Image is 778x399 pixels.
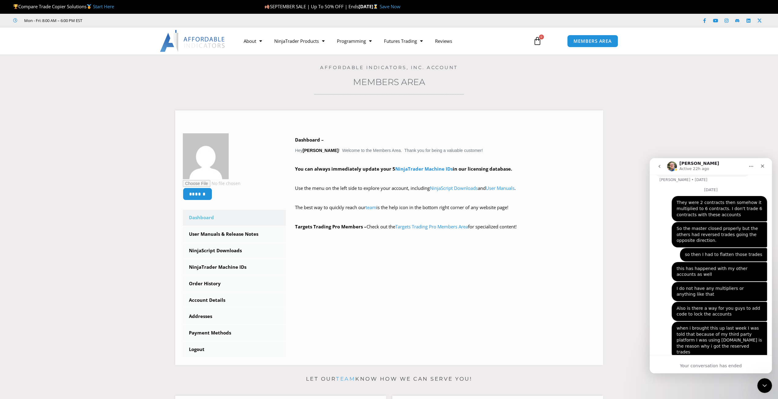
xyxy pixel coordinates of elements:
a: NinjaTrader Products [268,34,331,48]
a: Account Details [183,292,286,308]
a: NinjaScript Downloads [183,243,286,259]
span: SEPTEMBER SALE | Up To 50% OFF | Ends [264,3,358,9]
strong: You can always immediately update your 5 in our licensing database. [295,166,512,172]
img: 5f134d5080cd8606c769c067cdb75d253f8f6419f1c7daba1e0781ed198c4de3 [183,133,229,179]
a: About [238,34,268,48]
span: Compare Trade Copier Solutions [13,3,114,9]
strong: Targets Trading Pro Members – [295,224,367,230]
nav: Account pages [183,210,286,357]
iframe: Intercom live chat [757,378,772,393]
a: Affordable Indicators, Inc. Account [320,65,458,70]
img: ⌛ [373,4,378,9]
img: LogoAI [160,30,226,52]
nav: Menu [238,34,526,48]
a: Targets Trading Pro Members Area [395,224,468,230]
img: 🥇 [87,4,91,9]
a: Save Now [379,3,400,9]
a: Addresses [183,308,286,324]
a: Logout [183,342,286,357]
a: User Manuals [486,185,514,191]
a: Futures Trading [378,34,429,48]
a: Start Here [93,3,114,9]
p: Use the menu on the left side to explore your account, including and . [295,184,595,201]
iframe: Intercom live chat [650,158,772,373]
b: Dashboard – [295,137,324,143]
img: 🍂 [265,4,269,9]
strong: [PERSON_NAME] [303,148,338,153]
p: Let our know how we can serve you! [175,374,603,384]
a: 0 [524,32,551,50]
a: NinjaTrader Machine IDs [183,259,286,275]
a: User Manuals & Release Notes [183,226,286,242]
img: 🏆 [13,4,18,9]
a: Order History [183,276,286,292]
a: Payment Methods [183,325,286,341]
a: Reviews [429,34,458,48]
a: MEMBERS AREA [567,35,618,47]
a: team [366,204,376,210]
a: NinjaTrader Machine IDs [395,166,453,172]
a: team [336,376,355,382]
a: NinjaScript Downloads [430,185,478,191]
p: Check out the for specialized content! [295,223,595,231]
a: Members Area [353,77,425,87]
span: 0 [539,35,544,39]
a: Dashboard [183,210,286,226]
iframe: Customer reviews powered by Trustpilot [91,17,183,24]
p: The best way to quickly reach our is the help icon in the bottom right corner of any website page! [295,203,595,220]
strong: [DATE] [358,3,379,9]
span: MEMBERS AREA [573,39,612,43]
span: Mon - Fri: 8:00 AM – 6:00 PM EST [23,17,82,24]
div: Hey ! Welcome to the Members Area. Thank you for being a valuable customer! [295,136,595,231]
a: Programming [331,34,378,48]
